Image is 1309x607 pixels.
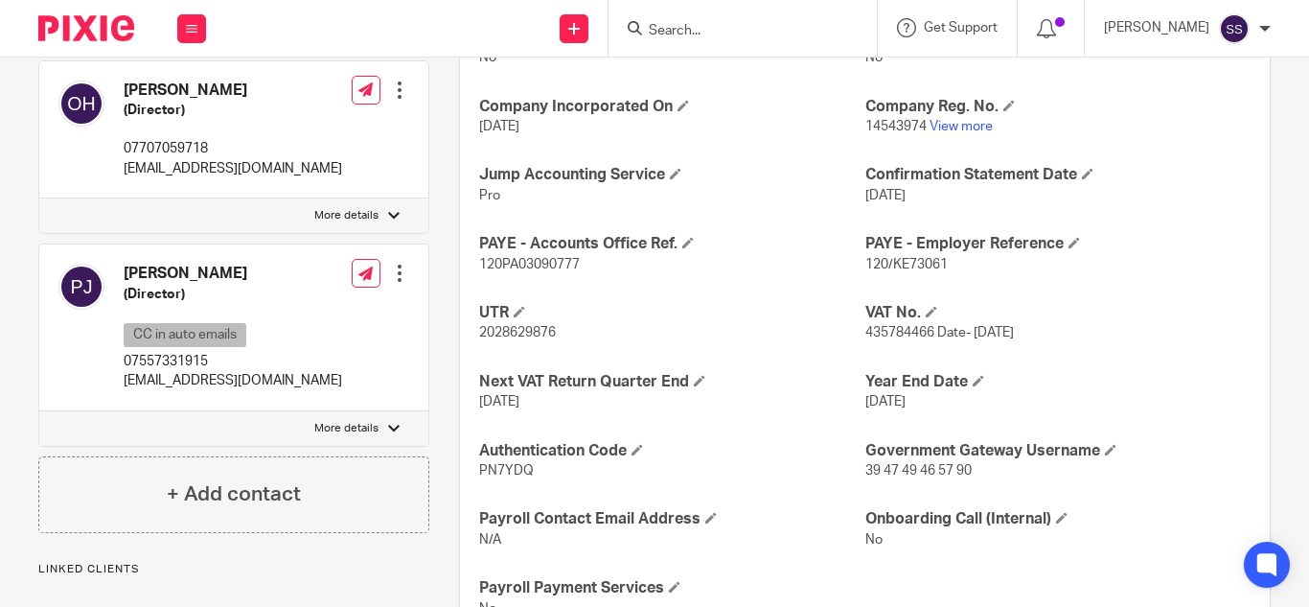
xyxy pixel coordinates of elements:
img: svg%3E [58,264,104,310]
h4: Company Incorporated On [479,97,864,117]
h4: Jump Accounting Service [479,165,864,185]
h4: VAT No. [865,303,1251,323]
h4: UTR [479,303,864,323]
span: No [865,51,883,64]
p: [EMAIL_ADDRESS][DOMAIN_NAME] [124,371,342,390]
h4: PAYE - Accounts Office Ref. [479,234,864,254]
p: CC in auto emails [124,323,246,347]
span: 120/KE73061 [865,258,948,271]
p: More details [314,208,379,223]
input: Search [647,23,819,40]
h4: Company Reg. No. [865,97,1251,117]
span: [DATE] [865,395,906,409]
p: 07557331915 [124,352,342,371]
a: View more [930,120,993,133]
span: [DATE] [865,189,906,202]
span: Get Support [924,21,998,35]
p: Linked clients [38,562,429,577]
h4: [PERSON_NAME] [124,81,342,101]
h4: Year End Date [865,372,1251,392]
h4: Payroll Payment Services [479,578,864,598]
span: Pro [479,189,500,202]
span: No [865,533,883,547]
span: [DATE] [479,120,519,133]
p: More details [314,421,379,436]
h4: Onboarding Call (Internal) [865,509,1251,529]
span: 120PA03090777 [479,258,580,271]
span: No [479,51,496,64]
h4: Authentication Code [479,441,864,461]
h4: [PERSON_NAME] [124,264,342,284]
img: svg%3E [58,81,104,127]
p: 07707059718 [124,139,342,158]
p: [PERSON_NAME] [1104,18,1209,37]
span: PN7YDQ [479,464,534,478]
span: 39 47 49 46 57 90 [865,464,972,478]
h4: PAYE - Employer Reference [865,234,1251,254]
h5: (Director) [124,285,342,304]
p: [EMAIL_ADDRESS][DOMAIN_NAME] [124,159,342,178]
img: svg%3E [1219,13,1250,44]
h4: Payroll Contact Email Address [479,509,864,529]
span: 435784466 Date- [DATE] [865,326,1014,339]
span: 2028629876 [479,326,556,339]
img: Pixie [38,15,134,41]
h4: + Add contact [167,479,301,509]
span: 14543974 [865,120,927,133]
span: N/A [479,533,501,547]
h4: Confirmation Statement Date [865,165,1251,185]
h4: Government Gateway Username [865,441,1251,461]
span: [DATE] [479,395,519,409]
h4: Next VAT Return Quarter End [479,372,864,392]
h5: (Director) [124,101,342,120]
